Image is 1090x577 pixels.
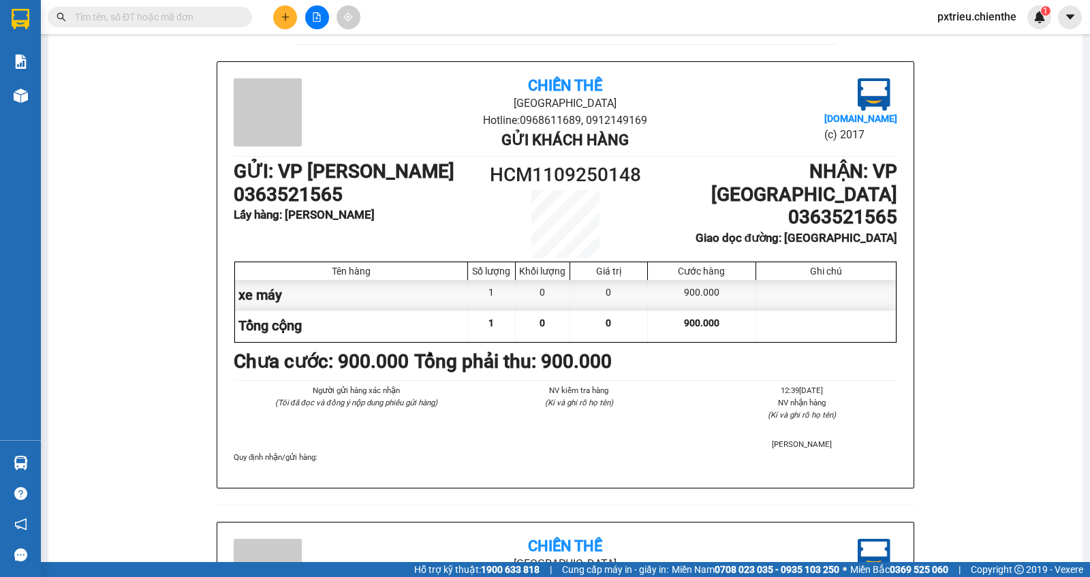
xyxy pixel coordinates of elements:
[711,160,897,206] b: NHẬN : VP [GEOGRAPHIC_DATA]
[651,266,752,277] div: Cước hàng
[414,350,612,373] b: Tổng phải thu: 900.000
[337,5,360,29] button: aim
[1043,6,1048,16] span: 1
[468,280,516,311] div: 1
[528,77,602,94] b: Chiến Thế
[14,518,27,531] span: notification
[14,89,28,103] img: warehouse-icon
[57,12,66,22] span: search
[570,280,648,311] div: 0
[344,95,786,112] li: [GEOGRAPHIC_DATA]
[519,266,566,277] div: Khối lượng
[843,567,847,572] span: ⚪️
[484,384,674,396] li: NV kiểm tra hàng
[648,280,756,311] div: 900.000
[312,12,322,22] span: file-add
[1041,6,1050,16] sup: 1
[1014,565,1024,574] span: copyright
[305,5,329,29] button: file-add
[696,231,897,245] b: Giao dọc đường: [GEOGRAPHIC_DATA]
[235,280,468,311] div: xe máy
[959,562,961,577] span: |
[672,562,839,577] span: Miền Nam
[471,266,512,277] div: Số lượng
[14,487,27,500] span: question-circle
[858,539,890,572] img: logo.jpg
[1033,11,1046,23] img: icon-new-feature
[715,564,839,575] strong: 0708 023 035 - 0935 103 250
[238,317,302,334] span: Tổng cộng
[528,537,602,555] b: Chiến Thế
[1064,11,1076,23] span: caret-down
[890,564,948,575] strong: 0369 525 060
[234,160,454,183] b: GỬI : VP [PERSON_NAME]
[824,126,897,143] li: (c) 2017
[516,280,570,311] div: 0
[926,8,1027,25] span: pxtrieu.chienthe
[14,54,28,69] img: solution-icon
[707,396,897,409] li: NV nhận hàng
[606,317,611,328] span: 0
[850,562,948,577] span: Miền Bắc
[649,206,897,229] h1: 0363521565
[344,112,786,129] li: Hotline: 0968611689, 0912149169
[760,266,892,277] div: Ghi chú
[14,548,27,561] span: message
[481,564,540,575] strong: 1900 633 818
[545,398,613,407] i: (Kí và ghi rõ họ tên)
[344,555,786,572] li: [GEOGRAPHIC_DATA]
[343,12,353,22] span: aim
[707,438,897,450] li: [PERSON_NAME]
[75,10,236,25] input: Tìm tên, số ĐT hoặc mã đơn
[550,562,552,577] span: |
[1058,5,1082,29] button: caret-down
[275,398,437,407] i: (Tôi đã đọc và đồng ý nộp dung phiếu gửi hàng)
[488,317,494,328] span: 1
[234,208,375,221] b: Lấy hàng : [PERSON_NAME]
[273,5,297,29] button: plus
[684,317,719,328] span: 900.000
[768,410,836,420] i: (Kí và ghi rõ họ tên)
[12,9,29,29] img: logo-vxr
[14,456,28,470] img: warehouse-icon
[501,131,629,149] b: Gửi khách hàng
[414,562,540,577] span: Hỗ trợ kỹ thuật:
[574,266,644,277] div: Giá trị
[234,183,482,206] h1: 0363521565
[281,12,290,22] span: plus
[234,451,897,463] div: Quy định nhận/gửi hàng :
[261,384,451,396] li: Người gửi hàng xác nhận
[707,384,897,396] li: 12:39[DATE]
[482,160,649,190] h1: HCM1109250148
[562,562,668,577] span: Cung cấp máy in - giấy in:
[238,266,464,277] div: Tên hàng
[858,78,890,111] img: logo.jpg
[824,113,897,124] b: [DOMAIN_NAME]
[234,350,409,373] b: Chưa cước : 900.000
[540,317,545,328] span: 0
